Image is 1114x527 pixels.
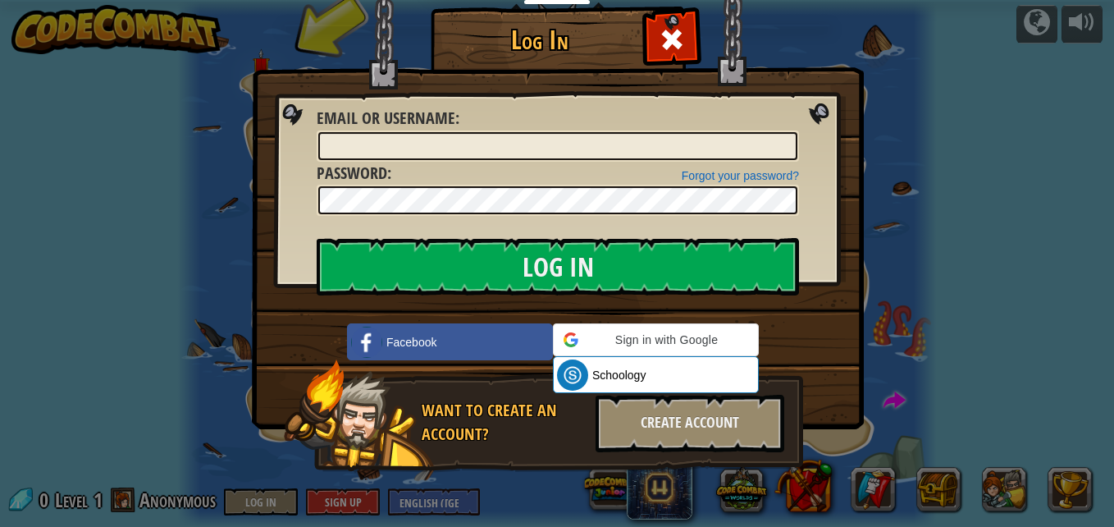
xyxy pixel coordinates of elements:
[317,238,799,296] input: Log In
[317,107,455,129] span: Email or Username
[317,107,459,131] label: :
[351,327,382,358] img: facebook_small.png
[317,162,391,186] label: :
[592,367,646,383] span: Schoology
[585,332,748,348] span: Sign in with Google
[596,395,784,452] div: Create Account
[435,25,644,54] h1: Log In
[422,399,586,446] div: Want to create an account?
[557,360,588,391] img: schoology.png
[317,162,387,184] span: Password
[682,169,799,182] a: Forgot your password?
[386,334,436,351] span: Facebook
[553,323,759,356] div: Sign in with Google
